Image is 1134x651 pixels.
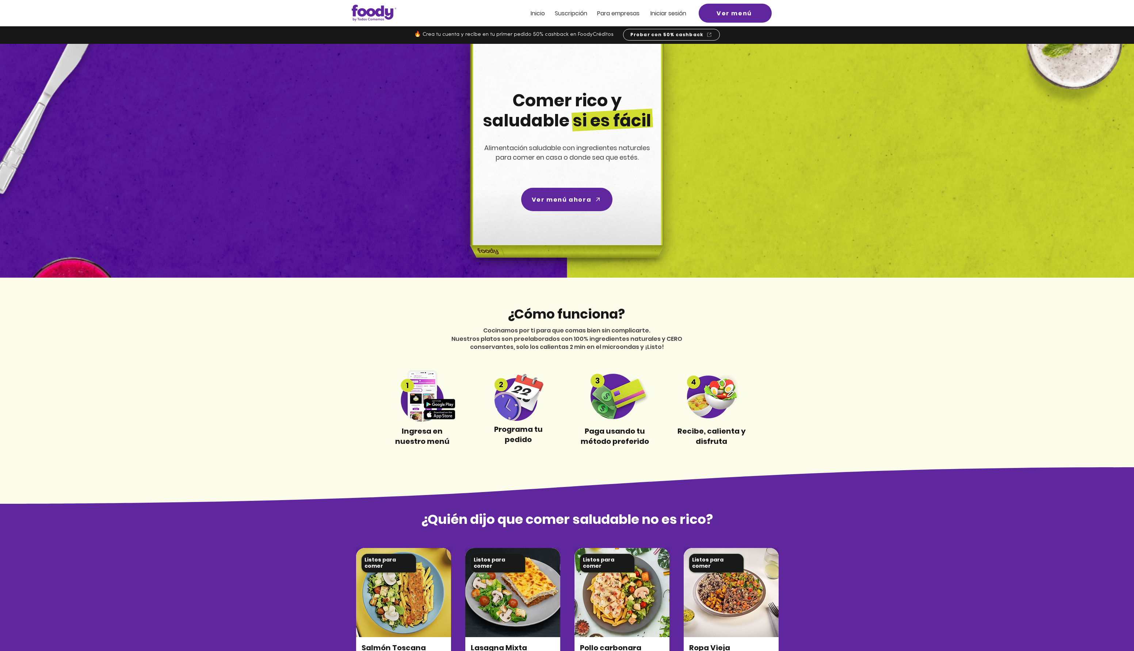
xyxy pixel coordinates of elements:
img: Step 2 compress.png [484,371,553,421]
span: Ingresa en nuestro menú [395,426,450,446]
img: headline-center-compress.png [450,44,682,278]
span: Listos para comer [474,556,505,570]
img: foody-sancocho-valluno-con-pierna-pernil.png [574,548,669,637]
span: 🔥 Crea tu cuenta y recibe en tu primer pedido 50% cashback en FoodyCréditos [414,32,614,37]
span: Listos para comer [364,556,396,570]
span: Ver menú [717,9,752,18]
span: Recibe, calienta y disfruta [677,426,746,446]
img: foody-sancocho-valluno-con-pierna-pernil.png [356,548,451,637]
img: Step3 compress.png [581,373,649,419]
a: Suscripción [555,10,587,16]
span: Paga usando tu método preferido [581,426,649,446]
span: Iniciar sesión [650,9,686,18]
span: Listos para comer [692,556,723,570]
span: Comer rico y saludable si es fácil [483,89,651,132]
span: Programa tu pedido [494,424,543,445]
span: Ver menú ahora [532,195,591,204]
a: Para empresas [597,10,639,16]
img: foody-sancocho-valluno-con-pierna-pernil.png [465,548,560,637]
span: Pa [597,9,604,18]
span: Suscripción [555,9,587,18]
a: Ver menú ahora [521,188,612,211]
img: foody-sancocho-valluno-con-pierna-pernil.png [684,548,779,637]
span: Listos para comer [583,556,614,570]
a: Ver menú [699,4,772,23]
span: Inicio [531,9,545,18]
span: Alimentación saludable con ingredientes naturales para comer en casa o donde sea que estés. [484,143,650,162]
a: Probar con 50% cashback [623,29,720,41]
span: ¿Cómo funciona? [507,305,625,323]
img: Step 4 compress.png [677,373,746,418]
span: ra empresas [604,9,639,18]
span: Nuestros platos son preelaborados con 100% ingredientes naturales y CERO conservantes, solo los c... [451,335,682,351]
span: Cocinamos por ti para que comas bien sin complicarte. [483,326,650,335]
a: Inicio [531,10,545,16]
img: Logo_Foody V2.0.0 (3).png [352,5,396,21]
img: Step 1 compress.png [388,370,457,422]
iframe: Messagebird Livechat Widget [1092,609,1127,644]
span: ¿Quién dijo que comer saludable no es rico? [421,510,713,529]
a: Iniciar sesión [650,10,686,16]
span: Probar con 50% cashback [630,31,704,38]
